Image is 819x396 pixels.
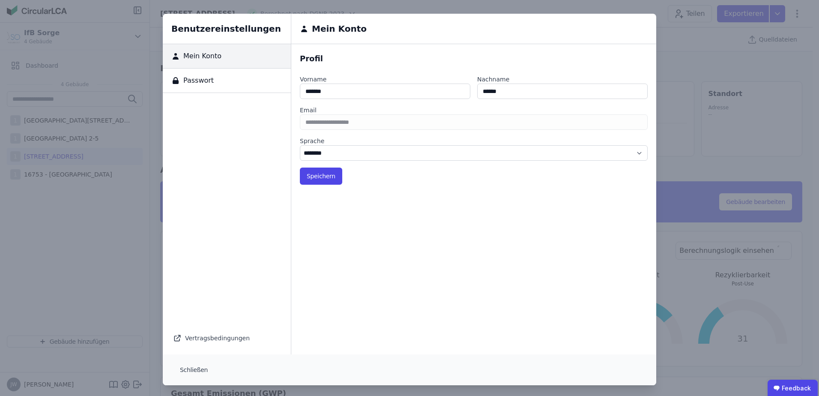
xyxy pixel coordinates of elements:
[300,168,342,185] button: Speichern
[308,22,367,35] h6: Mein Konto
[300,137,648,145] label: Sprache
[300,53,648,65] div: Profil
[300,106,648,114] label: Email
[173,332,281,344] div: Vertragsbedingungen
[180,51,221,61] span: Mein Konto
[300,75,470,84] label: Vorname
[173,361,215,378] button: Schließen
[180,75,214,86] span: Passwort
[163,14,291,44] h6: Benutzereinstellungen
[477,75,648,84] label: Nachname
